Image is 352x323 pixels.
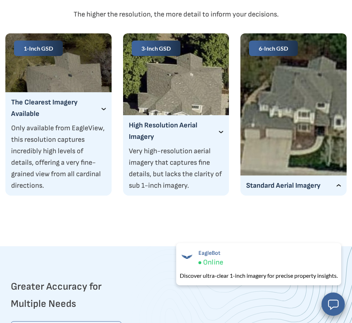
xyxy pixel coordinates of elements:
div: Discover ultra-clear 1-inch imagery for precise property insights. [180,271,338,280]
p: Only available from EagleView, this resolution captures incredibly high levels of details, offeri... [11,122,106,191]
p: Standard Aerial Imagery [246,180,341,191]
p: The Clearest Imagery Available [11,97,106,120]
p: 1-Inch GSD [14,41,63,56]
p: 6-Inch GSD [249,41,298,56]
p: Very high-resolution aerial imagery that captures fine details, but lacks the clarity of sub 1-in... [129,145,224,191]
h2: Greater Accuracy for Multiple Needs [11,278,122,313]
span: EagleBot [198,250,223,257]
p: High Resolution Aerial Imagery [129,120,224,142]
img: EagleBot [180,250,194,264]
p: 3-Inch GSD [132,41,180,56]
span: Online [203,258,223,267]
button: Open chat window [322,292,345,316]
